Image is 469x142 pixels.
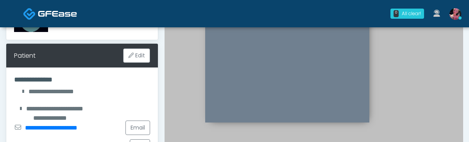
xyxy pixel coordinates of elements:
[123,48,150,63] button: Edit
[125,121,150,135] a: Email
[402,10,421,17] div: All clear!
[23,7,36,20] img: Docovia
[449,8,461,20] img: Lindsey Morgan
[38,10,77,18] img: Docovia
[23,1,77,26] a: Docovia
[386,5,429,22] a: 0 All clear!
[14,51,36,60] div: Patient
[6,3,30,27] button: Open LiveChat chat widget
[394,10,399,17] div: 0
